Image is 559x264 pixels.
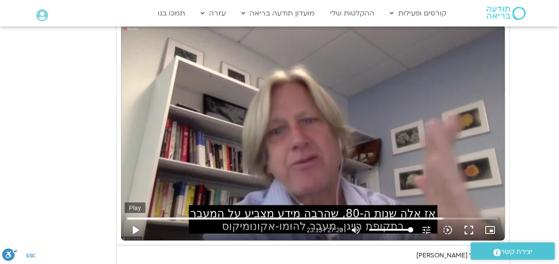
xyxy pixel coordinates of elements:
[471,242,555,260] a: יצירת קשר
[487,7,525,20] img: תודעה בריאה
[326,5,379,22] a: ההקלטות שלי
[416,250,494,260] div: לימוד של [PERSON_NAME]
[153,5,190,22] a: תמכו בנו
[501,246,532,258] span: יצירת קשר
[196,5,230,22] a: עזרה
[385,5,451,22] a: קורסים ופעילות
[237,5,319,22] a: מועדון תודעה בריאה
